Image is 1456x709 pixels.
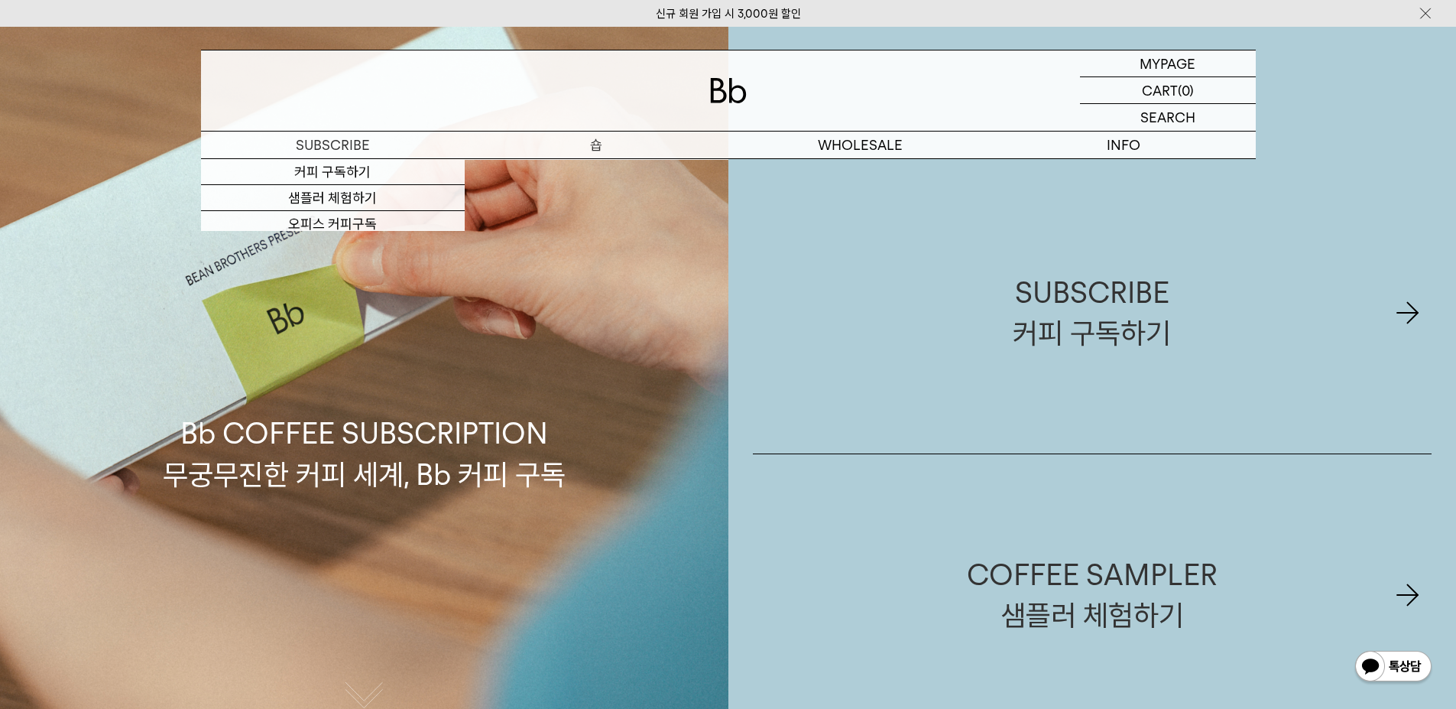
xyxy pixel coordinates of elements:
p: Bb COFFEE SUBSCRIPTION 무궁무진한 커피 세계, Bb 커피 구독 [163,268,566,494]
a: 오피스 커피구독 [201,211,465,237]
a: 커피 구독하기 [201,159,465,185]
a: 원두 [465,159,728,185]
img: 로고 [710,78,747,103]
a: SUBSCRIBE커피 구독하기 [753,172,1432,454]
p: MYPAGE [1140,50,1195,76]
div: SUBSCRIBE 커피 구독하기 [1013,272,1171,353]
a: 신규 회원 가입 시 3,000원 할인 [656,7,801,21]
a: CART (0) [1080,77,1256,104]
a: 숍 [465,132,728,158]
a: MYPAGE [1080,50,1256,77]
p: CART [1142,77,1178,103]
p: SEARCH [1140,104,1195,131]
img: 카카오톡 채널 1:1 채팅 버튼 [1354,649,1433,686]
p: WHOLESALE [728,132,992,158]
a: SUBSCRIBE [201,132,465,158]
p: INFO [992,132,1256,158]
p: (0) [1178,77,1194,103]
a: 샘플러 체험하기 [201,185,465,211]
div: COFFEE SAMPLER 샘플러 체험하기 [967,555,1218,636]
